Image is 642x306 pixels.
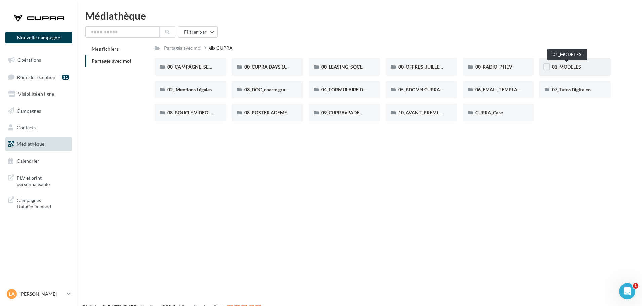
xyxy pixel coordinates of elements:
button: Nouvelle campagne [5,32,72,43]
span: Campagnes [17,108,41,114]
span: 06_EMAIL_TEMPLATE HTML CUPRA [475,87,553,92]
span: LA [9,291,15,297]
p: [PERSON_NAME] [19,291,64,297]
div: 01_MODELES [547,49,587,60]
span: 04_FORMULAIRE DES DEMANDES CRÉATIVES [321,87,421,92]
div: Médiathèque [85,11,634,21]
span: Campagnes DataOnDemand [17,195,69,210]
span: 00_RADIO_PHEV [475,64,512,70]
span: 05_BDC VN CUPRA 2024 [398,87,452,92]
span: Mes fichiers [92,46,119,52]
span: CUPRA_Care [475,110,503,115]
span: Calendrier [17,158,39,164]
span: PLV et print personnalisable [17,173,69,188]
span: Opérations [17,57,41,63]
span: 01_MODELES [552,64,581,70]
div: Partagés avec moi [164,45,202,51]
span: 08. POSTER ADEME [244,110,287,115]
span: 00_OFFRES_JUILLET AOÛT [398,64,456,70]
span: Boîte de réception [17,74,55,80]
span: 03_DOC_charte graphique et GUIDELINES [244,87,332,92]
span: 08. BOUCLE VIDEO ECRAN SHOWROOM [167,110,256,115]
iframe: Intercom live chat [619,283,635,299]
span: Médiathèque [17,141,44,147]
span: 10_AVANT_PREMIÈRES_CUPRA (VENTES PRIVEES) [398,110,508,115]
a: Médiathèque [4,137,73,151]
button: Filtrer par [178,26,218,38]
a: Opérations [4,53,73,67]
a: Campagnes DataOnDemand [4,193,73,213]
a: LA [PERSON_NAME] [5,288,72,300]
a: Visibilité en ligne [4,87,73,101]
a: Campagnes [4,104,73,118]
span: Partagés avec moi [92,58,131,64]
a: PLV et print personnalisable [4,171,73,190]
div: CUPRA [216,45,233,51]
span: 00_LEASING_SOCIAL_ÉLECTRIQUE [321,64,396,70]
span: 07_Tutos Digitaleo [552,87,591,92]
span: 02_ Mentions Légales [167,87,212,92]
a: Boîte de réception11 [4,70,73,84]
span: 1 [633,283,638,289]
span: 00_CAMPAGNE_SEPTEMBRE [167,64,230,70]
div: 11 [62,75,69,80]
span: 09_CUPRAxPADEL [321,110,362,115]
span: Contacts [17,124,36,130]
a: Contacts [4,121,73,135]
span: 00_CUPRA DAYS (JPO) [244,64,293,70]
a: Calendrier [4,154,73,168]
span: Visibilité en ligne [18,91,54,97]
